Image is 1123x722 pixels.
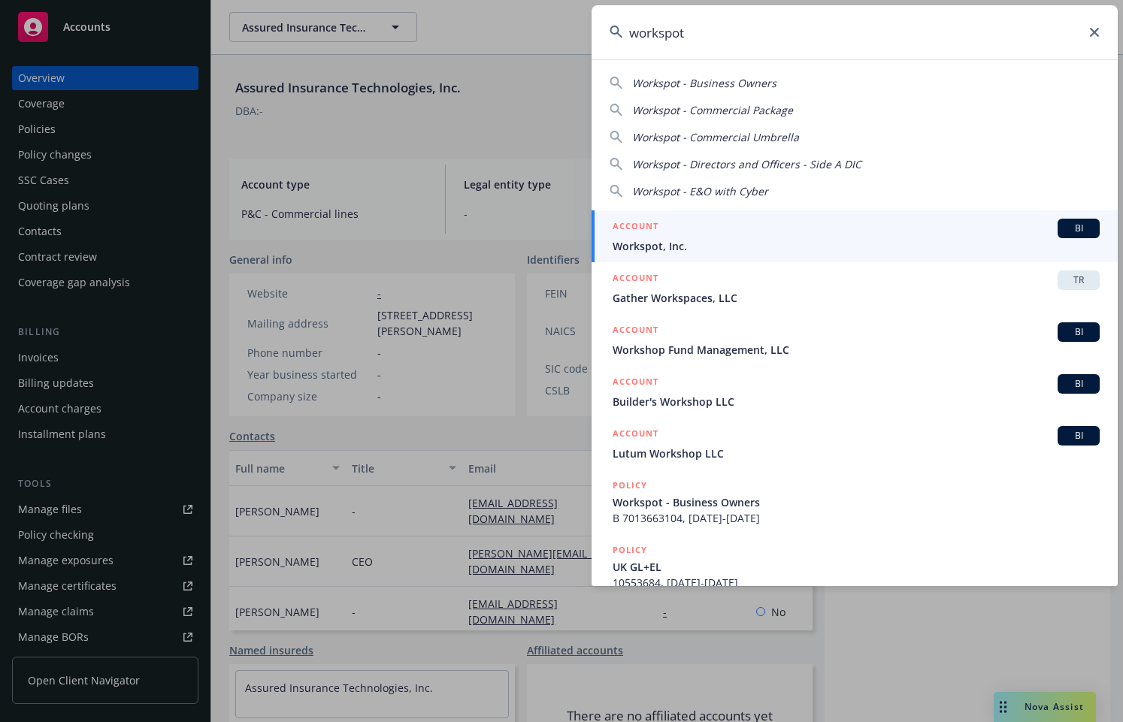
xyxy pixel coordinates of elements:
[613,394,1100,409] span: Builder's Workshop LLC
[632,130,799,144] span: Workspot - Commercial Umbrella
[592,366,1118,418] a: ACCOUNTBIBuilder's Workshop LLC
[632,76,776,90] span: Workspot - Business Owners
[613,494,1100,510] span: Workspot - Business Owners
[613,510,1100,526] span: B 7013663104, [DATE]-[DATE]
[632,184,768,198] span: Workspot - E&O with Cyber
[632,157,861,171] span: Workspot - Directors and Officers - Side A DIC
[613,426,658,444] h5: ACCOUNT
[613,374,658,392] h5: ACCOUNT
[613,478,647,493] h5: POLICY
[1064,325,1094,339] span: BI
[632,103,793,117] span: Workspot - Commercial Package
[613,238,1100,254] span: Workspot, Inc.
[613,342,1100,358] span: Workshop Fund Management, LLC
[613,219,658,237] h5: ACCOUNT
[613,559,1100,575] span: UK GL+EL
[592,534,1118,599] a: POLICYUK GL+EL10553684, [DATE]-[DATE]
[592,210,1118,262] a: ACCOUNTBIWorkspot, Inc.
[1064,273,1094,287] span: TR
[592,314,1118,366] a: ACCOUNTBIWorkshop Fund Management, LLC
[613,575,1100,591] span: 10553684, [DATE]-[DATE]
[613,290,1100,306] span: Gather Workspaces, LLC
[613,446,1100,461] span: Lutum Workshop LLC
[1064,377,1094,391] span: BI
[592,5,1118,59] input: Search...
[1064,429,1094,443] span: BI
[592,418,1118,470] a: ACCOUNTBILutum Workshop LLC
[1064,222,1094,235] span: BI
[592,470,1118,534] a: POLICYWorkspot - Business OwnersB 7013663104, [DATE]-[DATE]
[592,262,1118,314] a: ACCOUNTTRGather Workspaces, LLC
[613,542,647,557] h5: POLICY
[613,270,658,288] h5: ACCOUNT
[613,322,658,340] h5: ACCOUNT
